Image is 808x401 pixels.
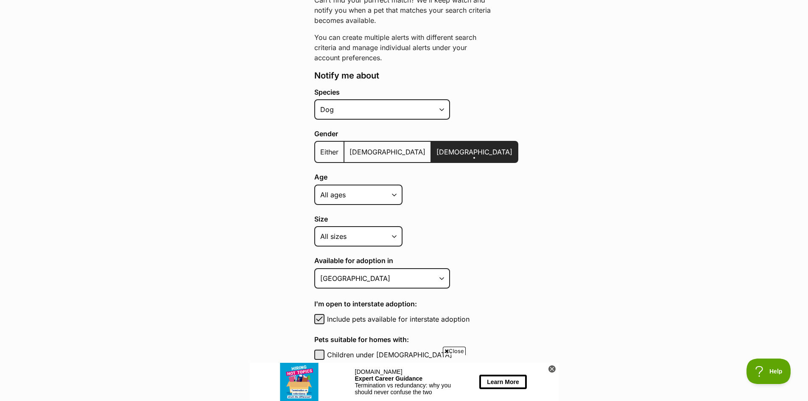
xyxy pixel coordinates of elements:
[105,6,204,12] div: [DOMAIN_NAME]
[746,359,791,384] iframe: Help Scout Beacon - Open
[436,148,512,156] span: [DEMOGRAPHIC_DATA]
[250,359,559,397] iframe: Advertisement
[314,70,379,81] span: Notify me about
[314,130,518,137] label: Gender
[314,299,518,309] h4: I'm open to interstate adoption:
[327,350,518,360] label: Children under [DEMOGRAPHIC_DATA]
[349,148,425,156] span: [DEMOGRAPHIC_DATA]
[105,12,204,19] div: Expert Career Guidance
[314,215,518,223] label: Size
[314,257,518,264] label: Available for adoption in
[443,347,466,355] span: Close
[229,12,277,26] button: Learn More
[314,88,518,96] label: Species
[314,173,518,181] label: Age
[105,19,204,33] div: Termination vs redundancy: why you should never confuse the two
[314,334,518,345] h4: Pets suitable for homes with:
[314,32,494,63] p: You can create multiple alerts with different search criteria and manage individual alerts under ...
[327,314,518,324] label: Include pets available for interstate adoption
[320,148,338,156] span: Either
